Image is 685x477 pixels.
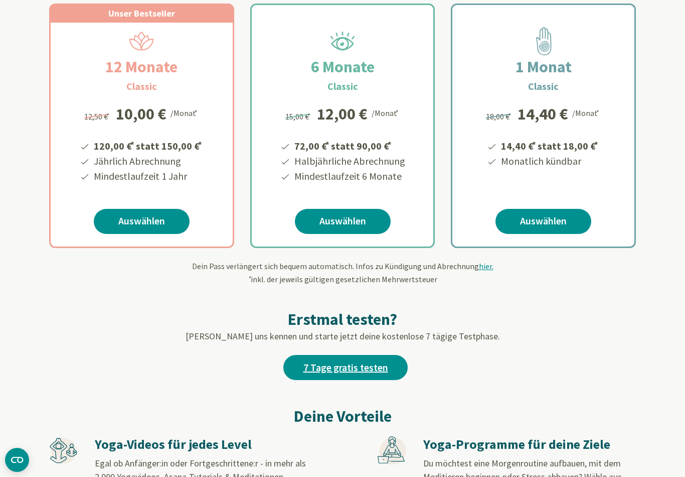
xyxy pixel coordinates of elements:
a: 7 Tage gratis testen [283,355,408,380]
a: Auswählen [495,209,591,234]
div: /Monat [372,106,400,119]
h3: Classic [327,79,358,94]
li: Halbjährliche Abrechnung [293,154,405,169]
h2: Deine Vorteile [49,404,636,428]
div: Dein Pass verlängert sich bequem automatisch. Infos zu Kündigung und Abrechnung [49,260,636,285]
h3: Yoga-Videos für jedes Level [95,436,306,453]
li: 14,40 € statt 18,00 € [499,137,600,154]
p: [PERSON_NAME] uns kennen und starte jetzt deine kostenlose 7 tägige Testphase. [49,329,636,343]
li: Monatlich kündbar [499,154,600,169]
span: inkl. der jeweils gültigen gesetzlichen Mehrwertsteuer [248,274,437,284]
h3: Classic [126,79,157,94]
div: 14,40 € [518,106,568,122]
h2: 1 Monat [491,55,596,79]
h3: Classic [528,79,559,94]
div: 10,00 € [116,106,166,122]
h3: Yoga-Programme für deine Ziele [423,436,635,453]
li: Mindestlaufzeit 6 Monate [293,169,405,184]
span: 18,00 € [486,111,512,122]
h2: 6 Monate [287,55,399,79]
a: Auswählen [94,209,190,234]
div: /Monat [170,106,199,119]
h2: 12 Monate [81,55,202,79]
span: 12,50 € [84,111,111,122]
span: 15,00 € [285,111,312,122]
button: CMP-Widget öffnen [5,448,29,472]
a: Auswählen [295,209,391,234]
h2: Erstmal testen? [49,309,636,329]
li: 72,00 € statt 90,00 € [293,137,405,154]
div: /Monat [572,106,601,119]
span: hier. [479,261,493,271]
div: 12,00 € [317,106,368,122]
span: Unser Bestseller [108,8,175,19]
li: 120,00 € statt 150,00 € [92,137,204,154]
li: Jährlich Abrechnung [92,154,204,169]
li: Mindestlaufzeit 1 Jahr [92,169,204,184]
